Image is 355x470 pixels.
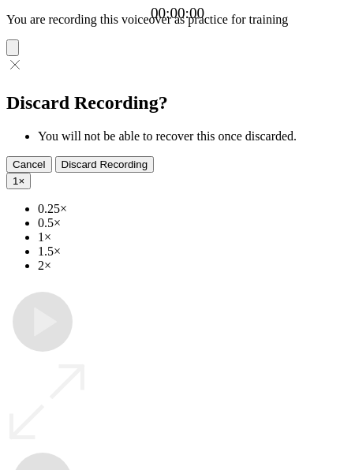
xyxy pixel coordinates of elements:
li: You will not be able to recover this once discarded. [38,129,349,144]
button: 1× [6,173,31,189]
button: Cancel [6,156,52,173]
li: 1× [38,230,349,244]
h2: Discard Recording? [6,92,349,114]
li: 0.5× [38,216,349,230]
span: 1 [13,175,18,187]
p: You are recording this voiceover as practice for training [6,13,349,27]
li: 2× [38,259,349,273]
a: 00:00:00 [151,5,204,22]
li: 0.25× [38,202,349,216]
button: Discard Recording [55,156,155,173]
li: 1.5× [38,244,349,259]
